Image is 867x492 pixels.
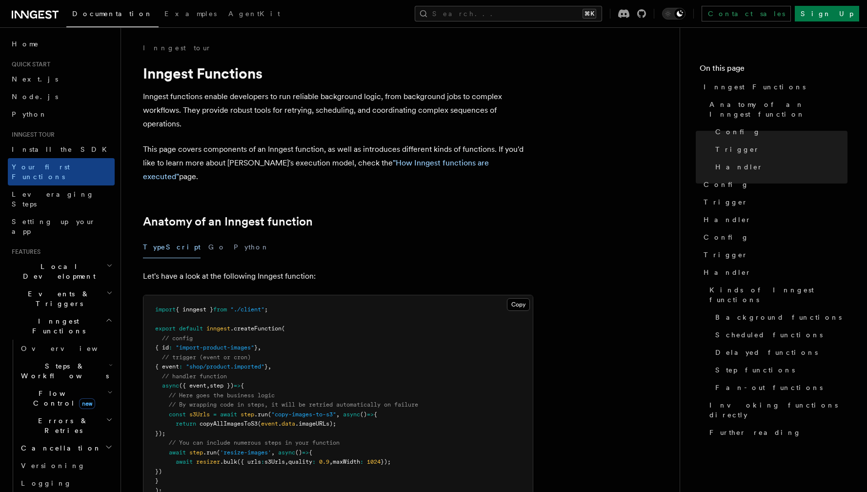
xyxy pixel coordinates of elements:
[8,316,105,336] span: Inngest Functions
[367,411,374,418] span: =>
[367,458,381,465] span: 1024
[268,411,271,418] span: (
[220,411,237,418] span: await
[381,458,391,465] span: });
[169,411,186,418] span: const
[715,144,760,154] span: Trigger
[704,267,751,277] span: Handler
[711,344,847,361] a: Delayed functions
[176,306,213,313] span: { inngest }
[795,6,859,21] a: Sign Up
[706,396,847,424] a: Invoking functions directly
[700,264,847,281] a: Handler
[711,361,847,379] a: Step functions
[282,420,295,427] span: data
[254,411,268,418] span: .run
[143,236,201,258] button: TypeScript
[583,9,596,19] kbd: ⌘K
[700,62,847,78] h4: On this page
[234,382,241,389] span: =>
[203,449,217,456] span: .run
[179,382,206,389] span: ({ event
[169,449,186,456] span: await
[711,326,847,344] a: Scheduled functions
[8,312,115,340] button: Inngest Functions
[295,449,302,456] span: ()
[8,35,115,53] a: Home
[264,458,285,465] span: s3Urls
[295,420,336,427] span: .imageURLs);
[169,401,418,408] span: // By wrapping code in steps, it will be retried automatically on failure
[271,449,275,456] span: ,
[12,145,113,153] span: Install the SDK
[17,439,115,457] button: Cancellation
[12,75,58,83] span: Next.js
[21,479,72,487] span: Logging
[662,8,686,20] button: Toggle dark mode
[12,190,94,208] span: Leveraging Steps
[8,262,106,281] span: Local Development
[143,90,533,131] p: Inngest functions enable developers to run reliable background logic, from background jobs to com...
[155,325,176,332] span: export
[415,6,602,21] button: Search...⌘K
[72,10,153,18] span: Documentation
[217,449,220,456] span: (
[162,373,227,380] span: // handler function
[241,382,244,389] span: {
[706,281,847,308] a: Kinds of Inngest functions
[700,246,847,264] a: Trigger
[333,458,360,465] span: maxWidth
[264,306,268,313] span: ;
[186,363,264,370] span: "shop/product.imported"
[711,308,847,326] a: Background functions
[12,163,70,181] span: Your first Functions
[711,158,847,176] a: Handler
[700,211,847,228] a: Handler
[329,458,333,465] span: ,
[234,236,269,258] button: Python
[709,285,847,305] span: Kinds of Inngest functions
[271,411,336,418] span: "copy-images-to-s3"
[285,458,288,465] span: ,
[143,64,533,82] h1: Inngest Functions
[258,344,261,351] span: ,
[8,88,115,105] a: Node.js
[12,39,39,49] span: Home
[8,70,115,88] a: Next.js
[715,127,761,137] span: Config
[715,312,842,322] span: Background functions
[8,158,115,185] a: Your first Functions
[143,43,211,53] a: Inngest tour
[704,250,748,260] span: Trigger
[715,348,818,357] span: Delayed functions
[8,248,40,256] span: Features
[159,3,222,26] a: Examples
[155,344,169,351] span: { id
[17,389,107,408] span: Flow Control
[196,458,220,465] span: resizer
[8,258,115,285] button: Local Development
[343,411,360,418] span: async
[230,306,264,313] span: "./client"
[268,363,271,370] span: ,
[155,363,179,370] span: { event
[169,392,275,399] span: // Here goes the business logic
[200,420,258,427] span: copyAllImagesToS3
[8,340,115,492] div: Inngest Functions
[179,363,182,370] span: :
[8,141,115,158] a: Install the SDK
[711,123,847,141] a: Config
[278,449,295,456] span: async
[220,449,271,456] span: 'resize-images'
[302,449,309,456] span: =>
[17,416,106,435] span: Errors & Retries
[309,449,312,456] span: {
[169,344,172,351] span: :
[79,398,95,409] span: new
[222,3,286,26] a: AgentKit
[155,477,159,484] span: }
[17,385,115,412] button: Flow Controlnew
[264,363,268,370] span: }
[162,335,193,342] span: // config
[206,325,230,332] span: inngest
